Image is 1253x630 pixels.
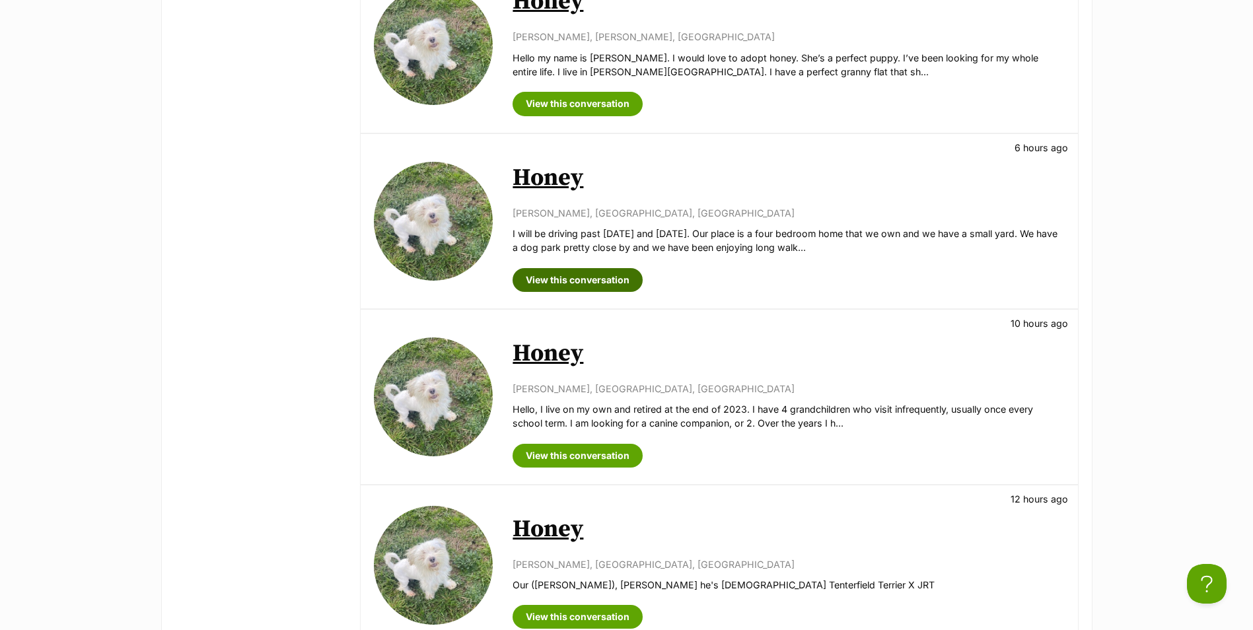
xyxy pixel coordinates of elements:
[374,162,493,281] img: Honey
[513,382,1064,396] p: [PERSON_NAME], [GEOGRAPHIC_DATA], [GEOGRAPHIC_DATA]
[1015,141,1068,155] p: 6 hours ago
[513,268,643,292] a: View this conversation
[374,337,493,456] img: Honey
[513,206,1064,220] p: [PERSON_NAME], [GEOGRAPHIC_DATA], [GEOGRAPHIC_DATA]
[513,578,1064,592] p: Our ([PERSON_NAME]), [PERSON_NAME] he's [DEMOGRAPHIC_DATA] Tenterfield Terrier X JRT
[513,557,1064,571] p: [PERSON_NAME], [GEOGRAPHIC_DATA], [GEOGRAPHIC_DATA]
[513,514,583,544] a: Honey
[1187,564,1227,604] iframe: Help Scout Beacon - Open
[513,339,583,368] a: Honey
[513,92,643,116] a: View this conversation
[513,605,643,629] a: View this conversation
[513,227,1064,255] p: I will be driving past [DATE] and [DATE]. Our place is a four bedroom home that we own and we hav...
[374,506,493,625] img: Honey
[513,30,1064,44] p: [PERSON_NAME], [PERSON_NAME], [GEOGRAPHIC_DATA]
[513,402,1064,431] p: Hello, I live on my own and retired at the end of 2023. I have 4 grandchildren who visit infreque...
[513,444,643,468] a: View this conversation
[1011,492,1068,506] p: 12 hours ago
[1011,316,1068,330] p: 10 hours ago
[513,163,583,193] a: Honey
[513,51,1064,79] p: Hello my name is [PERSON_NAME]. I would love to adopt honey. She’s a perfect puppy. I’ve been loo...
